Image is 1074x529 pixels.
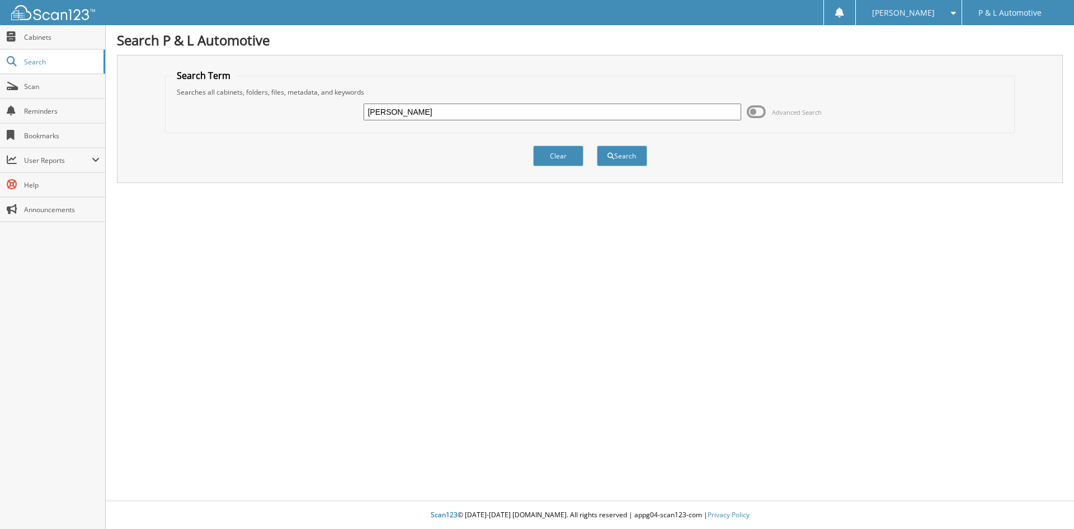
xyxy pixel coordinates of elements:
[431,510,458,519] span: Scan123
[24,180,100,190] span: Help
[24,57,98,67] span: Search
[117,31,1063,49] h1: Search P & L Automotive
[24,131,100,141] span: Bookmarks
[24,32,100,42] span: Cabinets
[24,156,92,165] span: User Reports
[872,10,935,16] span: [PERSON_NAME]
[24,106,100,116] span: Reminders
[11,5,95,20] img: scan123-logo-white.svg
[171,69,236,82] legend: Search Term
[171,87,1009,97] div: Searches all cabinets, folders, files, metadata, and keywords
[772,108,822,116] span: Advanced Search
[106,502,1074,529] div: © [DATE]-[DATE] [DOMAIN_NAME]. All rights reserved | appg04-scan123-com |
[708,510,750,519] a: Privacy Policy
[24,205,100,214] span: Announcements
[24,82,100,91] span: Scan
[1018,475,1074,529] iframe: Chat Widget
[597,146,647,166] button: Search
[533,146,583,166] button: Clear
[978,10,1042,16] span: P & L Automotive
